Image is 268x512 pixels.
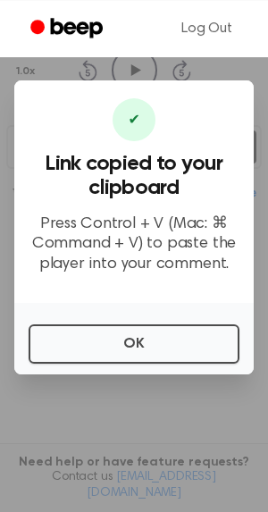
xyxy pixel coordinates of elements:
h3: Link copied to your clipboard [29,152,239,200]
div: ✔ [113,98,155,141]
a: Beep [18,12,119,46]
button: OK [29,324,239,364]
a: Log Out [163,7,250,50]
p: Press Control + V (Mac: ⌘ Command + V) to paste the player into your comment. [29,214,239,275]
